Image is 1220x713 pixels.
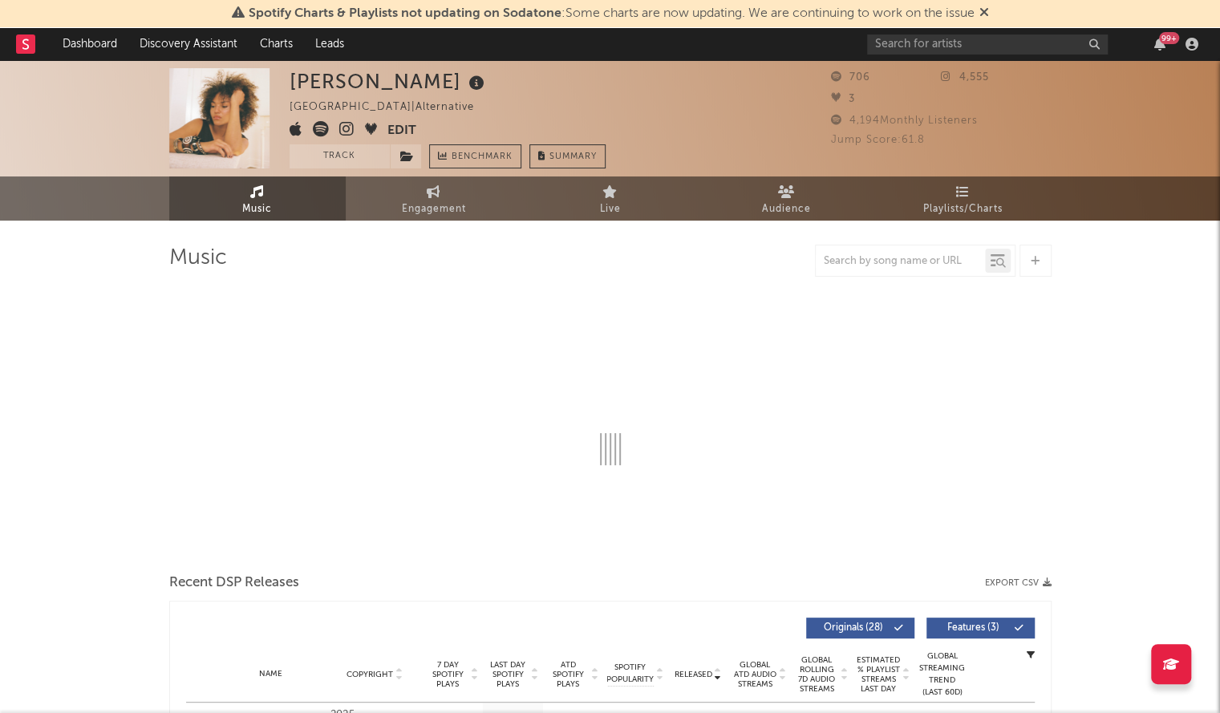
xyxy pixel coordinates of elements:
[290,98,492,117] div: [GEOGRAPHIC_DATA] | Alternative
[522,176,699,221] a: Live
[427,660,469,689] span: 7 Day Spotify Plays
[249,7,561,20] span: Spotify Charts & Playlists not updating on Sodatone
[347,670,393,679] span: Copyright
[169,573,299,593] span: Recent DSP Releases
[218,668,323,680] div: Name
[918,650,967,699] div: Global Streaming Trend (Last 60D)
[304,28,355,60] a: Leads
[249,7,975,20] span: : Some charts are now updating. We are continuing to work on the issue
[487,660,529,689] span: Last Day Spotify Plays
[831,72,870,83] span: 706
[346,176,522,221] a: Engagement
[941,72,989,83] span: 4,555
[867,34,1108,55] input: Search for artists
[547,660,590,689] span: ATD Spotify Plays
[51,28,128,60] a: Dashboard
[831,94,855,104] span: 3
[549,152,597,161] span: Summary
[242,200,272,219] span: Music
[429,144,521,168] a: Benchmark
[1159,32,1179,44] div: 99 +
[831,115,978,126] span: 4,194 Monthly Listeners
[128,28,249,60] a: Discovery Assistant
[923,200,1003,219] span: Playlists/Charts
[675,670,712,679] span: Released
[816,255,985,268] input: Search by song name or URL
[169,176,346,221] a: Music
[733,660,777,689] span: Global ATD Audio Streams
[387,121,416,141] button: Edit
[817,623,890,633] span: Originals ( 28 )
[699,176,875,221] a: Audience
[857,655,901,694] span: Estimated % Playlist Streams Last Day
[402,200,466,219] span: Engagement
[831,135,925,145] span: Jump Score: 61.8
[937,623,1011,633] span: Features ( 3 )
[795,655,839,694] span: Global Rolling 7D Audio Streams
[600,200,621,219] span: Live
[926,618,1035,638] button: Features(3)
[762,200,811,219] span: Audience
[529,144,606,168] button: Summary
[985,578,1052,588] button: Export CSV
[979,7,989,20] span: Dismiss
[290,68,488,95] div: [PERSON_NAME]
[249,28,304,60] a: Charts
[806,618,914,638] button: Originals(28)
[606,662,654,686] span: Spotify Popularity
[875,176,1052,221] a: Playlists/Charts
[1154,38,1165,51] button: 99+
[290,144,390,168] button: Track
[452,148,513,167] span: Benchmark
